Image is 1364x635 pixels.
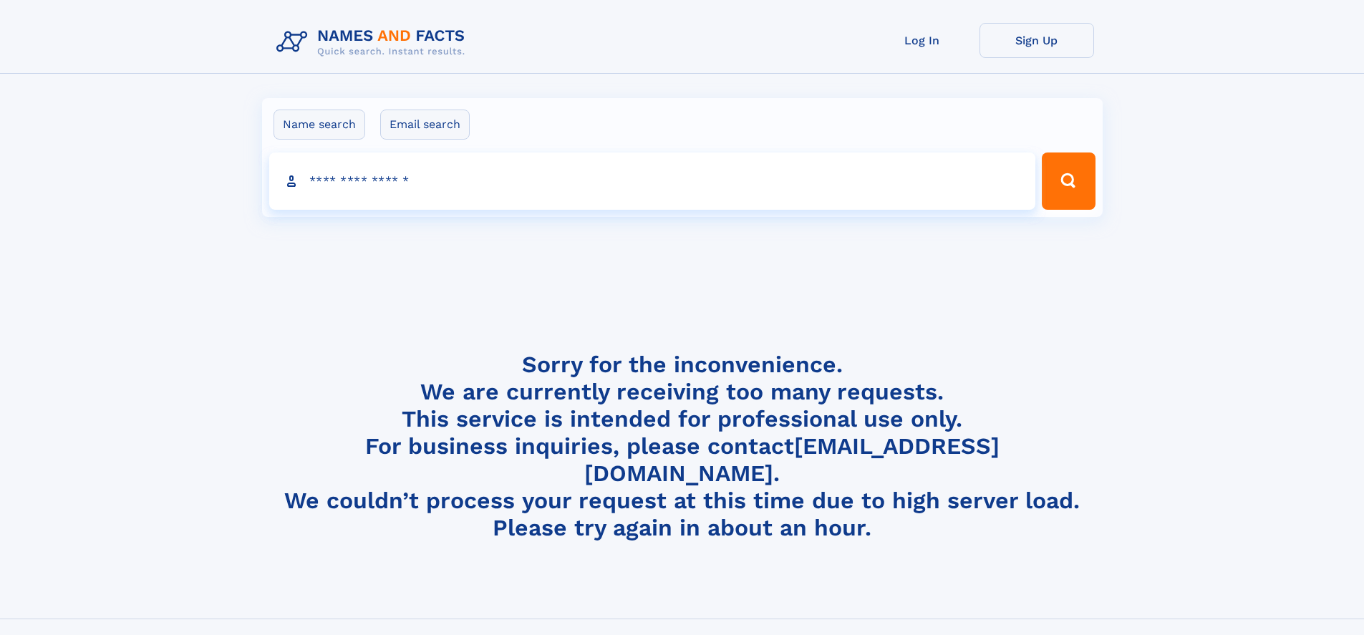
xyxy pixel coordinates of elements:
[1042,152,1095,210] button: Search Button
[584,432,1000,487] a: [EMAIL_ADDRESS][DOMAIN_NAME]
[269,152,1036,210] input: search input
[271,351,1094,542] h4: Sorry for the inconvenience. We are currently receiving too many requests. This service is intend...
[865,23,980,58] a: Log In
[380,110,470,140] label: Email search
[271,23,477,62] img: Logo Names and Facts
[274,110,365,140] label: Name search
[980,23,1094,58] a: Sign Up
